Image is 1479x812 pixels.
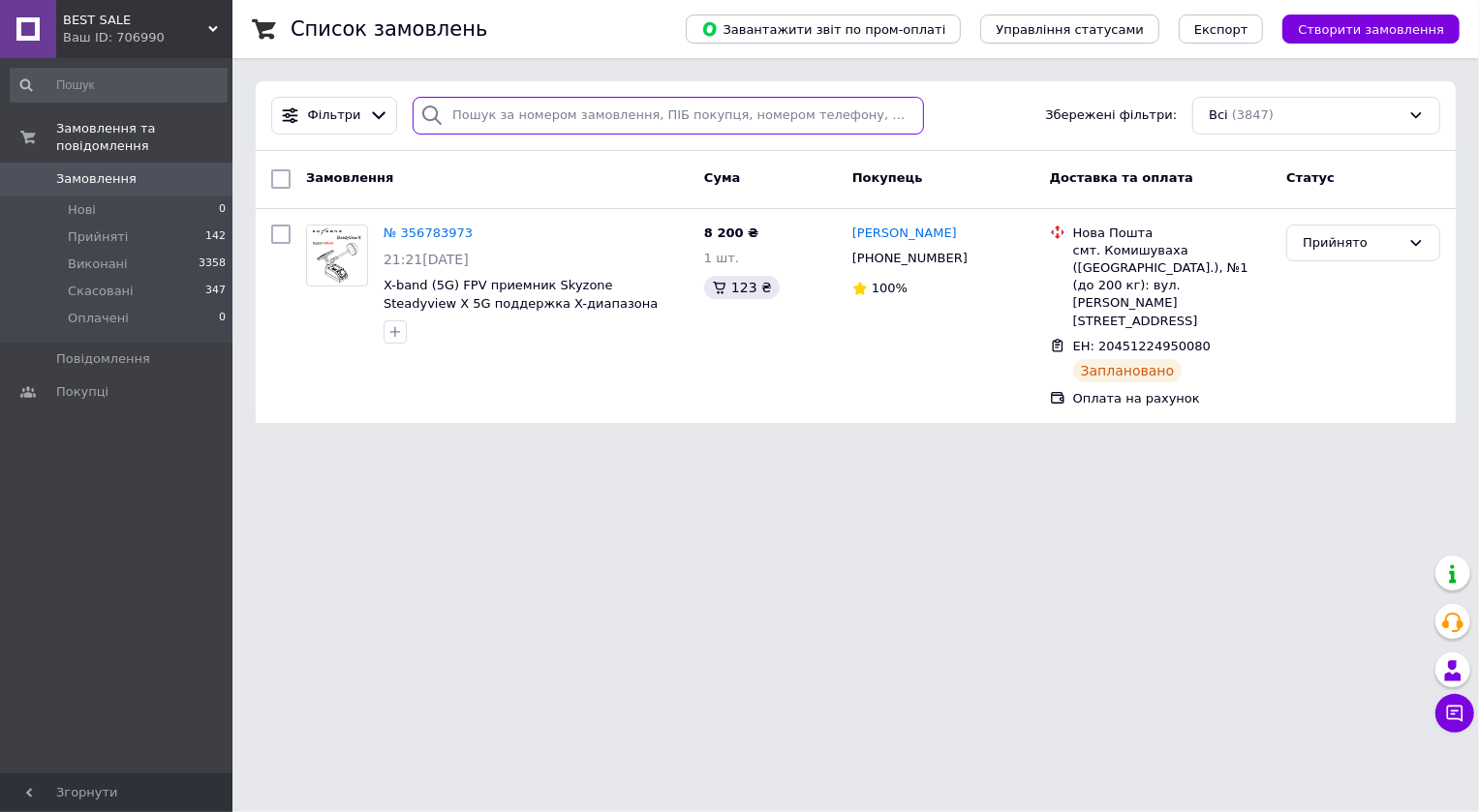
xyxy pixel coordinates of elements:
button: Створити замовлення [1282,15,1460,44]
span: 0 [219,310,226,327]
span: Завантажити звіт по пром-оплаті [701,20,945,38]
span: Прийняті [68,228,128,246]
span: Покупець [852,170,923,185]
div: смт. Комишуваха ([GEOGRAPHIC_DATA].), №1 (до 200 кг): вул. [PERSON_NAME][STREET_ADDRESS] [1073,242,1272,330]
span: (3847) [1232,107,1274,122]
span: 3358 [199,256,226,273]
input: Пошук [10,68,228,103]
div: [PHONE_NUMBER] [848,246,971,271]
a: Фото товару [306,225,368,286]
span: Управління статусами [996,22,1144,37]
span: Скасовані [68,283,134,300]
span: Доставка та оплата [1050,170,1193,185]
span: Створити замовлення [1298,22,1444,37]
span: Повідомлення [56,350,150,368]
a: № 356783973 [384,226,473,240]
span: Cума [704,170,740,185]
div: Прийнято [1303,233,1401,254]
div: Оплата на рахунок [1073,390,1272,407]
button: Управління статусами [980,15,1159,44]
span: 21:21[DATE] [384,252,469,267]
span: 0 [219,201,226,219]
span: 8 200 ₴ [704,226,758,240]
div: Заплановано [1073,359,1183,382]
span: Замовлення [56,170,137,188]
a: X-band (5G) FPV приемник Skyzone Steadyview X 5G поддержка X-диапазона видеоприемник skyzone 5.8 [384,278,658,328]
span: BEST SALE [63,12,208,29]
span: Оплачені [68,310,129,327]
span: 142 [205,228,226,246]
span: Статус [1286,170,1335,185]
div: Нова Пошта [1073,225,1272,242]
span: 347 [205,283,226,300]
h1: Список замовлень [291,17,487,41]
div: Ваш ID: 706990 [63,29,232,46]
span: Замовлення [306,170,393,185]
span: Покупці [56,383,108,401]
span: 100% [872,281,908,295]
div: 123 ₴ [704,276,780,299]
span: Збережені фільтри: [1045,106,1177,125]
input: Пошук за номером замовлення, ПІБ покупця, номером телефону, Email, номером накладної [413,97,924,135]
span: Експорт [1194,22,1248,37]
span: Нові [68,201,96,219]
span: Фільтри [308,106,361,125]
button: Чат з покупцем [1435,694,1474,733]
span: Виконані [68,256,128,273]
img: Фото товару [309,226,365,286]
button: Завантажити звіт по пром-оплаті [686,15,961,44]
span: ЕН: 20451224950080 [1073,339,1211,353]
span: 1 шт. [704,251,739,265]
span: Всі [1209,106,1228,125]
a: Створити замовлення [1263,21,1460,36]
button: Експорт [1179,15,1264,44]
span: Замовлення та повідомлення [56,120,232,155]
a: [PERSON_NAME] [852,225,957,243]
